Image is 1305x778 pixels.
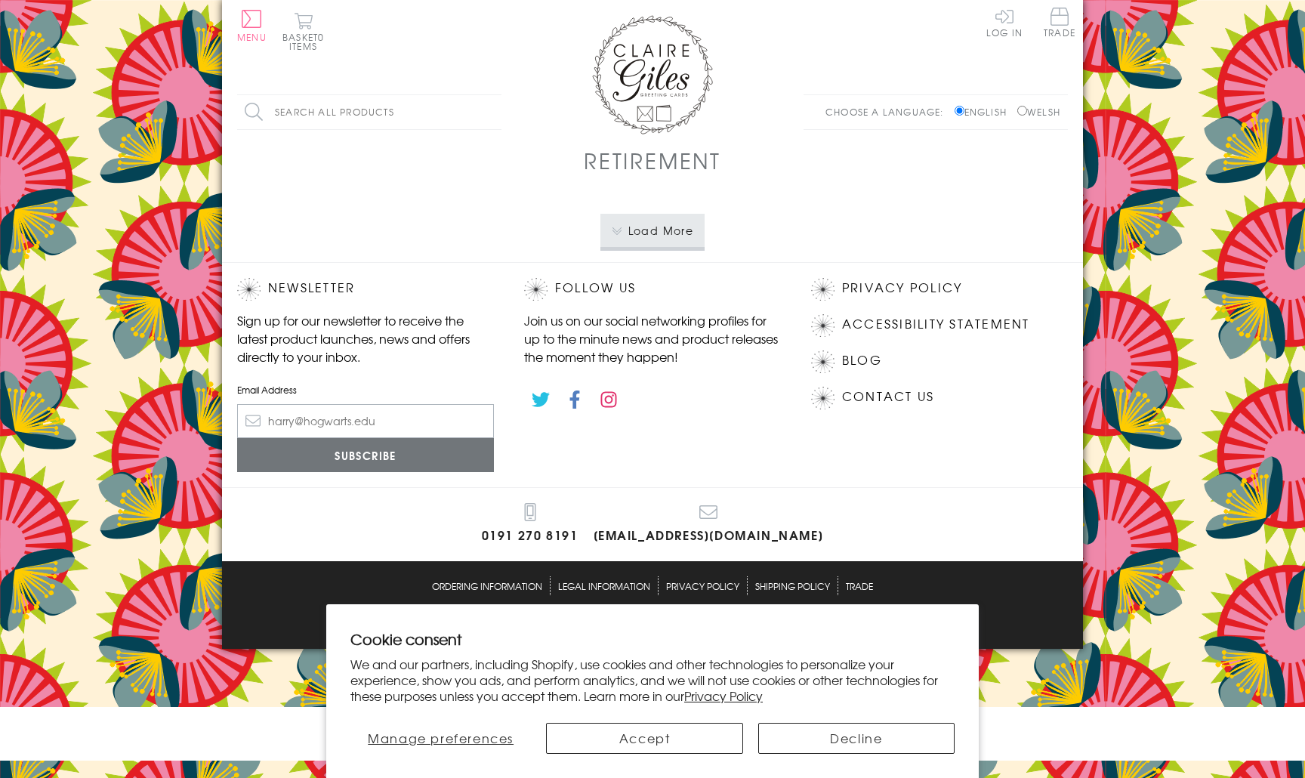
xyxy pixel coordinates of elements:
a: [EMAIL_ADDRESS][DOMAIN_NAME] [594,503,824,546]
img: Claire Giles Greetings Cards [592,15,713,134]
a: Legal Information [558,576,650,595]
span: Manage preferences [368,729,514,747]
a: Shipping Policy [755,576,830,595]
label: Email Address [237,383,494,397]
button: Accept [546,723,742,754]
input: Search [486,95,501,129]
a: Accessibility Statement [842,314,1030,335]
a: Ordering Information [432,576,542,595]
p: We and our partners, including Shopify, use cookies and other technologies to personalize your ex... [350,656,955,703]
h2: Newsletter [237,278,494,301]
input: English [955,106,964,116]
a: Log In [986,8,1023,37]
a: Privacy Policy [666,576,739,595]
button: Menu [237,10,267,42]
p: Choose a language: [825,105,952,119]
button: Load More [600,214,705,247]
a: Privacy Policy [684,687,763,705]
a: Privacy Policy [842,278,962,298]
input: harry@hogwarts.edu [237,404,494,438]
label: English [955,105,1014,119]
input: Welsh [1017,106,1027,116]
p: © 2025 . [237,610,1068,624]
a: Trade [1044,8,1075,40]
h1: Retirement [584,145,721,176]
button: Decline [758,723,955,754]
h2: Cookie consent [350,628,955,650]
a: Contact Us [842,387,934,407]
a: 0191 270 8191 [482,503,578,546]
p: Sign up for our newsletter to receive the latest product launches, news and offers directly to yo... [237,311,494,366]
span: 0 items [289,30,324,53]
input: Search all products [237,95,501,129]
span: Menu [237,30,267,44]
button: Basket0 items [282,12,324,51]
a: Trade [846,576,873,595]
label: Welsh [1017,105,1060,119]
p: Join us on our social networking profiles for up to the minute news and product releases the mome... [524,311,781,366]
a: Blog [842,350,882,371]
input: Subscribe [237,438,494,472]
button: Manage preferences [350,723,531,754]
span: Trade [1044,8,1075,37]
h2: Follow Us [524,278,781,301]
